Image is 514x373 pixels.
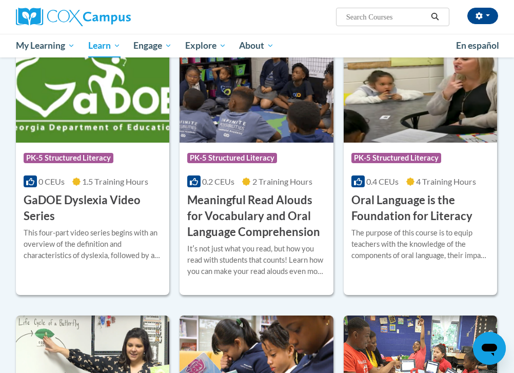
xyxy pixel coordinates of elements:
a: About [233,34,281,57]
span: My Learning [16,40,75,52]
img: Course Logo [180,38,333,143]
div: Main menu [8,34,506,57]
h3: Meaningful Read Alouds for Vocabulary and Oral Language Comprehension [187,192,325,240]
a: Engage [127,34,179,57]
input: Search Courses [345,11,427,23]
span: PK-5 Structured Literacy [187,153,277,163]
span: Learn [88,40,121,52]
img: Course Logo [344,38,497,143]
span: 2 Training Hours [252,176,312,186]
img: Cox Campus [16,8,131,26]
h3: Oral Language is the Foundation for Literacy [351,192,489,224]
span: 4 Training Hours [416,176,476,186]
a: En español [449,35,506,56]
a: Explore [179,34,233,57]
span: PK-5 Structured Literacy [351,153,441,163]
span: 0 CEUs [38,176,65,186]
a: Learn [82,34,127,57]
a: Course LogoPK-5 Structured Literacy0.2 CEUs2 Training Hours Meaningful Read Alouds for Vocabulary... [180,38,333,295]
img: Course Logo [16,38,169,143]
span: About [239,40,274,52]
span: 1.5 Training Hours [82,176,148,186]
button: Account Settings [467,8,498,24]
span: Engage [133,40,172,52]
span: PK-5 Structured Literacy [24,153,113,163]
iframe: Button to launch messaging window [473,332,506,365]
div: The purpose of this course is to equip teachers with the knowledge of the components of oral lang... [351,227,489,261]
h3: GaDOE Dyslexia Video Series [24,192,162,224]
a: Cox Campus [16,8,166,26]
span: En español [456,40,499,51]
span: 0.2 CEUs [202,176,234,186]
span: 0.4 CEUs [366,176,399,186]
button: Search [427,11,443,23]
div: This four-part video series begins with an overview of the definition and characteristics of dysl... [24,227,162,261]
a: Course LogoPK-5 Structured Literacy0 CEUs1.5 Training Hours GaDOE Dyslexia Video SeriesThis four-... [16,38,169,295]
div: Itʹs not just what you read, but how you read with students that counts! Learn how you can make y... [187,243,325,277]
span: Explore [185,40,226,52]
a: Course LogoPK-5 Structured Literacy0.4 CEUs4 Training Hours Oral Language is the Foundation for L... [344,38,497,295]
a: My Learning [9,34,82,57]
